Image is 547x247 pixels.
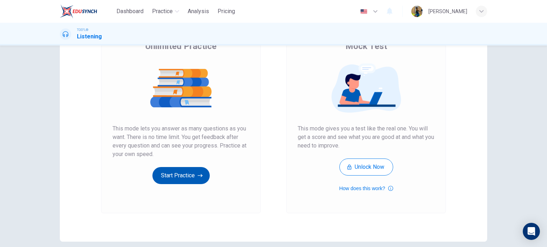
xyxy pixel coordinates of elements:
span: Pricing [218,7,235,16]
span: Unlimited Practice [145,41,217,52]
button: Start Practice [152,167,210,184]
button: Dashboard [114,5,146,18]
h1: Listening [77,32,102,41]
button: Analysis [185,5,212,18]
div: Open Intercom Messenger [523,223,540,240]
button: How does this work? [339,184,393,193]
span: Mock Test [345,41,387,52]
div: [PERSON_NAME] [428,7,467,16]
span: TOEFL® [77,27,88,32]
button: Unlock Now [339,159,393,176]
span: Dashboard [116,7,144,16]
span: This mode gives you a test like the real one. You will get a score and see what you are good at a... [298,124,434,150]
img: Profile picture [411,6,423,17]
img: en [359,9,368,14]
button: Pricing [215,5,238,18]
img: EduSynch logo [60,4,97,18]
a: EduSynch logo [60,4,114,18]
span: Practice [152,7,173,16]
span: This mode lets you answer as many questions as you want. There is no time limit. You get feedback... [113,124,249,159]
span: Analysis [188,7,209,16]
button: Practice [149,5,182,18]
